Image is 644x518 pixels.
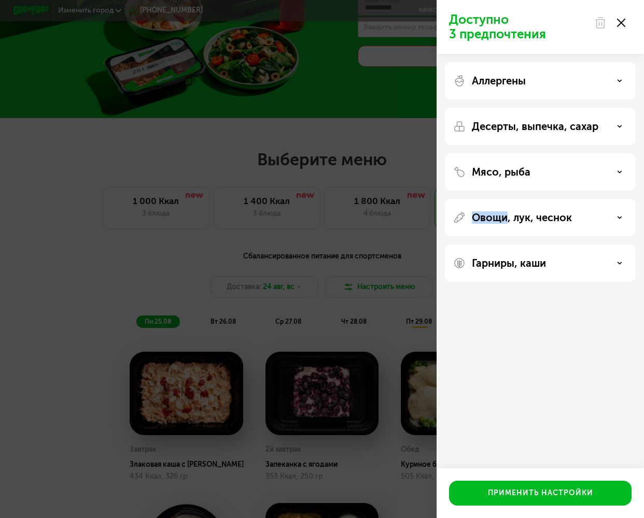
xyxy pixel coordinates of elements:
[472,257,546,269] p: Гарниры, каши
[472,75,526,87] p: Аллергены
[449,12,588,41] p: Доступно 3 предпочтения
[472,120,598,133] p: Десерты, выпечка, сахар
[472,211,572,224] p: Овощи, лук, чеснок
[449,481,632,506] button: Применить настройки
[488,488,593,498] div: Применить настройки
[472,166,530,178] p: Мясо, рыба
